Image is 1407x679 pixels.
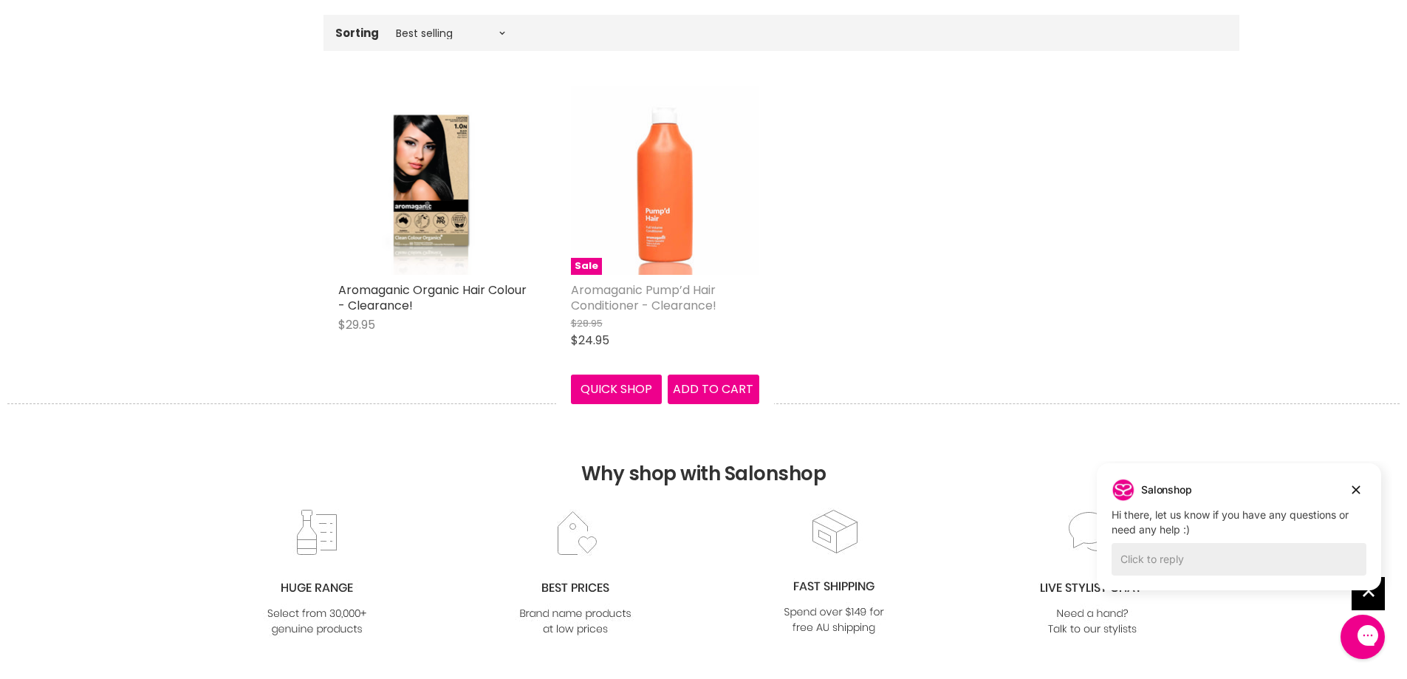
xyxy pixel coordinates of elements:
img: chat_c0a1c8f7-3133-4fc6-855f-7264552747f6.jpg [1033,509,1152,638]
label: Sorting [335,27,379,39]
img: prices.jpg [516,509,635,638]
span: $28.95 [571,316,603,330]
a: Aromaganic Organic Hair Colour - Clearance! [338,86,527,275]
h2: Why shop with Salonshop [7,403,1400,508]
span: $29.95 [338,316,375,333]
a: Aromaganic Pump’d Hair Conditioner - Clearance! [571,282,716,314]
button: Add to cart [668,375,759,404]
img: range2_8cf790d4-220e-469f-917d-a18fed3854b6.jpg [257,509,377,638]
span: Sale [571,258,602,275]
span: $24.95 [571,332,609,349]
span: Add to cart [673,381,753,397]
button: Quick shop [571,375,663,404]
img: fast.jpg [774,508,894,637]
img: Aromaganic Organic Hair Colour - Clearance! [371,86,493,275]
a: Aromaganic Pump’d Hair Conditioner - Clearance!Sale [571,86,759,275]
a: Aromaganic Organic Hair Colour - Clearance! [338,282,527,314]
img: Aromaganic Pump’d Hair Conditioner - Clearance! [571,86,759,275]
iframe: Gorgias live chat campaigns [1086,461,1392,613]
iframe: Gorgias live chat messenger [1333,610,1392,664]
